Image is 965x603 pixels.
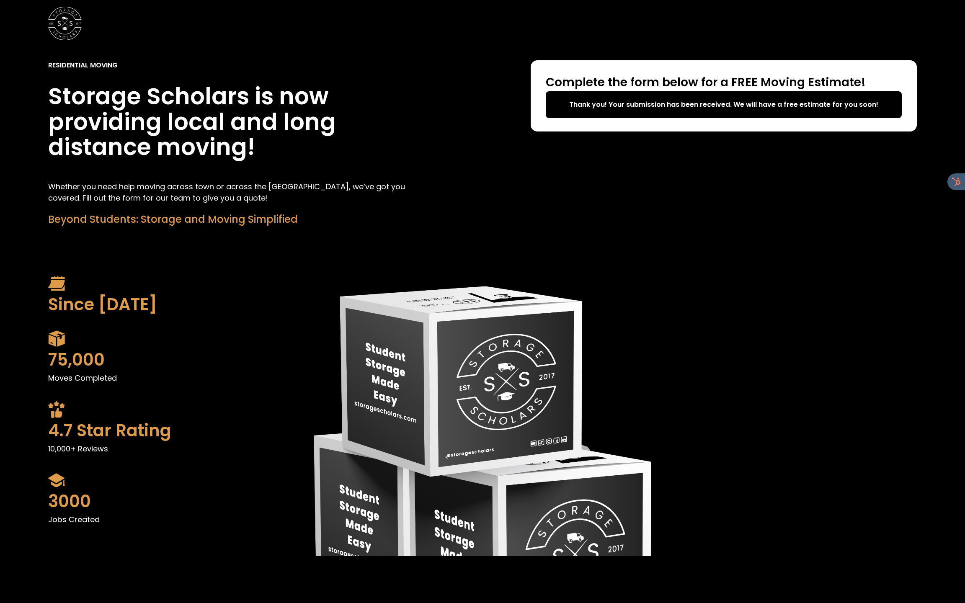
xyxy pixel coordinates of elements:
[48,7,82,40] img: Storage Scholars main logo
[48,60,118,70] div: Residential Moving
[48,443,434,454] p: 10,000+ Reviews
[546,91,902,118] div: Free Estimate Form success
[546,74,902,91] div: Complete the form below for a FREE Moving Estimate!
[48,292,434,317] div: Since [DATE]
[48,84,434,160] h1: Storage Scholars is now providing local and long distance moving!
[48,418,434,443] div: 4.7 Star Rating
[48,212,434,227] div: Beyond Students: Storage and Moving Simplified
[48,181,434,204] p: Whether you need help moving across town or across the [GEOGRAPHIC_DATA], we’ve got you covered. ...
[48,347,434,372] div: 75,000
[48,489,434,514] div: 3000
[48,514,434,525] p: Jobs Created
[48,372,434,384] p: Moves Completed
[554,100,893,110] div: Thank you! Your submission has been received. We will have a free estimate for you soon!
